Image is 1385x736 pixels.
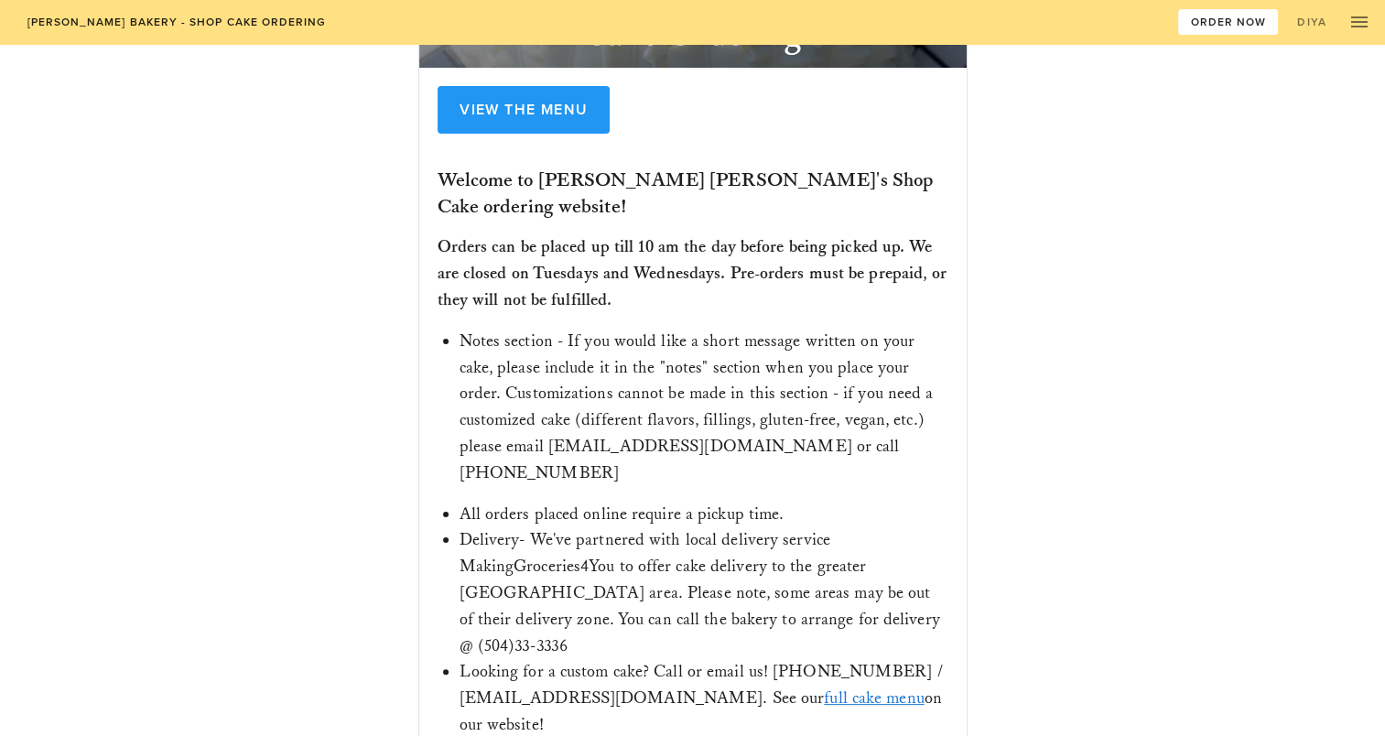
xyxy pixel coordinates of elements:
[460,527,948,659] p: Delivery- We've partnered with local delivery service MakingGroceries4You to offer cake delivery ...
[1190,16,1267,28] span: Order Now
[460,502,948,528] p: All orders placed online require a pickup time.
[1178,9,1278,35] a: Order Now
[824,687,924,709] a: full cake menu
[460,329,948,487] p: Notes section - If you would like a short message written on your cake, please include it in the ...
[26,16,326,28] span: [PERSON_NAME] Bakery - Shop Cake Ordering
[1296,16,1325,28] span: Diya
[15,9,338,35] a: [PERSON_NAME] Bakery - Shop Cake Ordering
[438,236,947,310] strong: Orders can be placed up till 10 am the day before being picked up. We are closed on Tuesdays and ...
[438,168,934,219] strong: Welcome to [PERSON_NAME] [PERSON_NAME]'s Shop Cake ordering website!
[438,86,610,134] a: View the Menu
[1285,9,1337,35] a: Diya
[459,101,589,119] span: View the Menu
